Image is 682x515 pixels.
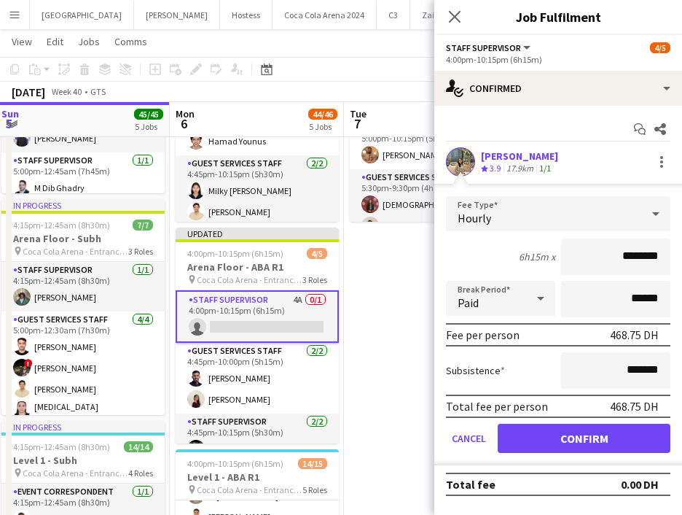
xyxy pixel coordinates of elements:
a: View [6,32,38,51]
div: Fee per person [446,328,520,342]
span: Edit [47,35,63,48]
span: 4:00pm-10:15pm (6h15m) [187,458,283,469]
span: Coca Cola Arena - Entrance F [23,246,128,257]
app-card-role: Staff Supervisor1/15:00pm-10:15pm (5h15m)[PERSON_NAME] [350,120,513,169]
app-card-role: Guest Services Staff2/24:45pm-10:00pm (5h15m)[PERSON_NAME][PERSON_NAME] [176,343,339,414]
a: Jobs [72,32,106,51]
span: 4:15pm-12:45am (8h30m) (Mon) [13,220,133,231]
div: [DATE] [12,85,45,99]
app-card-role: Staff Supervisor4A0/14:00pm-10:15pm (6h15m) [176,290,339,343]
button: [GEOGRAPHIC_DATA] [30,1,134,29]
div: In progress [1,199,165,211]
div: Total fee [446,477,495,492]
app-card-role: Guest Services Staff2/24:45pm-10:15pm (5h30m)Milky [PERSON_NAME][PERSON_NAME] [176,155,339,226]
span: 4/5 [307,248,327,259]
app-card-role: Guest Services Staff2/25:30pm-9:30pm (4h)[DEMOGRAPHIC_DATA] AyazIqra Ayaz [350,169,513,240]
span: 44/46 [308,109,337,120]
span: 4:15pm-12:45am (8h30m) (Mon) [13,441,124,452]
h3: Level 1 - Subh [1,454,165,467]
div: In progress [1,421,165,433]
span: 3 Roles [302,274,327,285]
div: [PERSON_NAME] [481,150,558,163]
app-job-card: In progress4:15pm-12:45am (8h30m) (Mon)7/7Arena Floor - Subh Coca Cola Arena - Entrance F3 RolesS... [1,199,165,415]
div: GTS [90,86,106,97]
span: Coca Cola Arena - Entrance F [23,468,128,479]
span: Week 40 [48,86,85,97]
span: Staff Supervisor [446,42,521,53]
button: Staff Supervisor [446,42,533,53]
a: Edit [41,32,69,51]
div: Confirmed [434,71,682,106]
span: Jobs [78,35,100,48]
span: Coca Cola Arena - Entrance F [197,274,302,285]
span: 7/7 [133,220,153,231]
label: Subsistence [446,364,505,377]
div: 5 Jobs [309,121,337,132]
span: 6 [173,115,195,132]
div: 17.9km [503,163,536,175]
span: Sun [1,107,19,120]
span: ! [24,359,33,368]
span: 4:00pm-10:15pm (6h15m) [187,248,283,259]
button: Hostess [220,1,273,29]
div: 4:00pm-10:15pm (6h15m) [446,54,670,65]
span: View [12,35,32,48]
span: 14/15 [298,458,327,469]
span: Coca Cola Arena - Entrance F [197,484,302,495]
span: 3 Roles [128,246,153,257]
span: 4 Roles [128,468,153,479]
span: 5 Roles [302,484,327,495]
button: C3 [377,1,410,29]
h3: Job Fulfilment [434,7,682,26]
div: 468.75 DH [610,399,659,414]
h3: Arena Floor - ABA R1 [176,260,339,274]
span: Mon [176,107,195,120]
h3: Level 1 - ABA R1 [176,471,339,484]
app-job-card: Updated4:00pm-10:15pm (6h15m)4/5Arena Floor - ABA R1 Coca Cola Arena - Entrance F3 RolesStaff Sup... [176,228,339,444]
app-card-role: Guest Services Staff4/45:00pm-12:30am (7h30m)[PERSON_NAME]![PERSON_NAME][PERSON_NAME][MEDICAL_DAT... [1,311,165,429]
button: [PERSON_NAME] [134,1,220,29]
span: 7 [348,115,367,132]
span: Comms [114,35,147,48]
button: Cancel [446,424,492,453]
span: Tue [350,107,367,120]
div: Updated [176,228,339,239]
div: 0.00 DH [621,477,659,492]
button: Confirm [498,424,670,453]
div: 6h15m x [519,250,555,263]
span: 3.9 [490,163,501,174]
span: 4/5 [650,42,670,53]
div: Total fee per person [446,399,548,414]
h3: Arena Floor - Subh [1,232,165,245]
app-card-role: Staff Supervisor1/15:00pm-12:45am (7h45m)M Dib Ghadry [1,152,165,202]
app-skills-label: 1/1 [539,163,551,174]
span: 14/14 [124,441,153,452]
app-card-role: Staff Supervisor1/14:15pm-12:45am (8h30m)[PERSON_NAME] [1,262,165,311]
button: Coca Cola Arena 2024 [273,1,377,29]
a: Comms [109,32,153,51]
span: 45/45 [134,109,163,120]
span: Hourly [458,211,491,225]
span: Paid [458,295,479,310]
app-card-role: Staff Supervisor2/24:45pm-10:15pm (5h30m)[GEOGRAPHIC_DATA] [176,414,339,484]
div: 5 Jobs [135,121,162,132]
div: 468.75 DH [610,328,659,342]
button: Zaid [410,1,452,29]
